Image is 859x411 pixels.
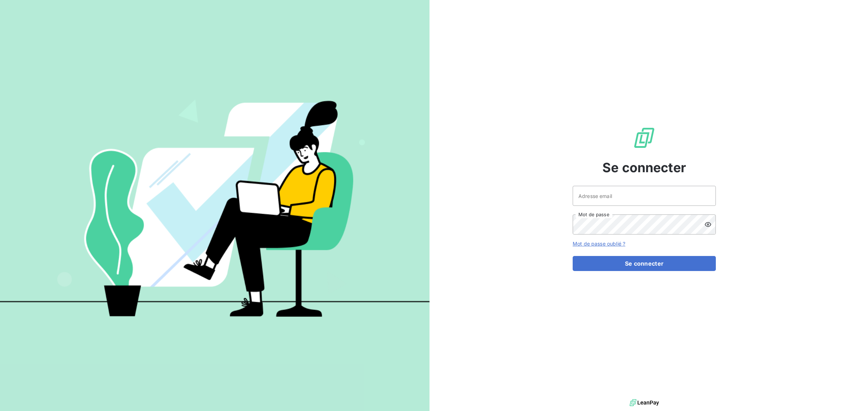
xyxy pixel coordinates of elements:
[602,158,686,177] span: Se connecter
[573,186,716,206] input: placeholder
[630,397,659,408] img: logo
[633,126,656,149] img: Logo LeanPay
[573,241,625,247] a: Mot de passe oublié ?
[573,256,716,271] button: Se connecter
